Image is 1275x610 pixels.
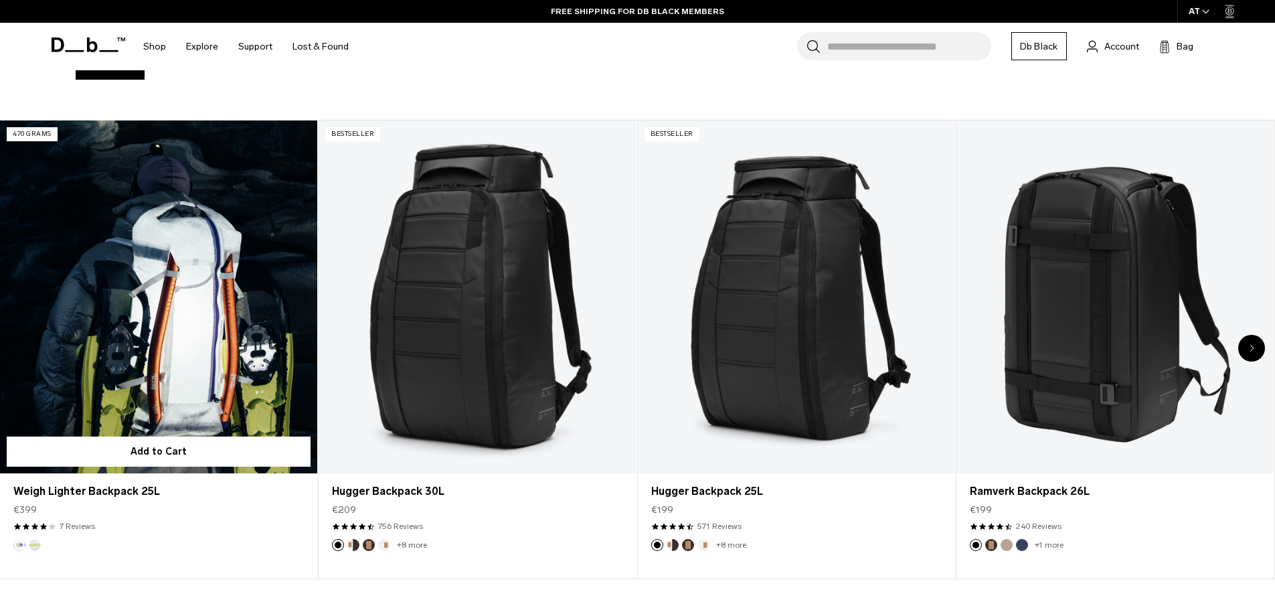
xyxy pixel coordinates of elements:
span: €209 [332,503,356,517]
p: Bestseller [645,127,699,141]
button: Espresso [985,539,997,551]
div: 3 / 20 [638,120,956,579]
a: +1 more [1035,540,1064,550]
a: Shop [143,23,166,70]
span: €399 [13,503,37,517]
button: Aurora [13,539,25,551]
button: Fogbow Beige [1001,539,1013,551]
a: Explore [186,23,218,70]
div: 2 / 20 [319,120,637,579]
button: Oatmilk [697,539,709,551]
a: Ramverk Backpack 26L [956,121,1274,473]
button: Oatmilk [378,539,390,551]
a: 571 reviews [697,520,742,532]
a: 7 reviews [60,520,95,532]
button: Diffusion [29,539,41,551]
button: Cappuccino [667,539,679,551]
a: Weigh Lighter Backpack 25L [13,483,304,500]
nav: Main Navigation [133,23,359,70]
a: Hugger Backpack 30L [332,483,622,500]
button: Add to Cart [7,437,311,467]
a: Account [1087,38,1139,54]
button: Black Out [970,539,982,551]
a: Db Black [1011,32,1067,60]
a: Ramverk Backpack 26L [970,483,1260,500]
p: Bestseller [325,127,380,141]
a: +8 more [716,540,746,550]
a: FREE SHIPPING FOR DB BLACK MEMBERS [551,5,724,17]
button: Blue Hour [1016,539,1028,551]
a: 240 reviews [1016,520,1061,532]
button: Bag [1159,38,1193,54]
div: 4 / 20 [956,120,1275,579]
a: Hugger Backpack 25L [638,121,955,473]
a: +8 more [397,540,427,550]
a: 756 reviews [378,520,423,532]
span: Account [1104,40,1139,54]
button: Espresso [682,539,694,551]
div: Next slide [1238,335,1265,362]
span: €199 [970,503,992,517]
a: Lost & Found [292,23,349,70]
button: Espresso [363,539,375,551]
p: 470 grams [7,127,58,141]
a: Hugger Backpack 30L [319,121,636,473]
span: €199 [651,503,673,517]
button: Black Out [332,539,344,551]
span: Bag [1177,40,1193,54]
a: Hugger Backpack 25L [651,483,942,500]
button: Black Out [651,539,663,551]
button: Cappuccino [347,539,359,551]
a: Support [238,23,272,70]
